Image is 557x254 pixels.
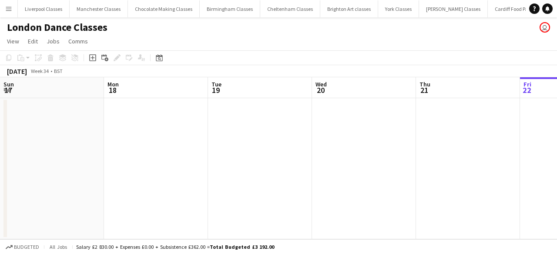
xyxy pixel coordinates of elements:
button: York Classes [378,0,419,17]
button: Brighton Art classes [320,0,378,17]
a: Jobs [43,36,63,47]
span: Tue [211,80,221,88]
span: Total Budgeted £3 192.00 [210,244,274,250]
span: 18 [106,85,119,95]
span: Wed [315,80,327,88]
span: 22 [522,85,531,95]
app-user-avatar: VOSH Limited [540,22,550,33]
button: Cardiff Food Packages [488,0,551,17]
div: Salary £2 830.00 + Expenses £0.00 + Subsistence £362.00 = [76,244,274,250]
a: Edit [24,36,41,47]
button: Chocolate Making Classes [128,0,200,17]
a: Comms [65,36,91,47]
span: 20 [314,85,327,95]
span: 17 [2,85,14,95]
span: Thu [419,80,430,88]
button: Manchester Classes [70,0,128,17]
span: Mon [107,80,119,88]
h1: London Dance Classes [7,21,107,34]
a: View [3,36,23,47]
button: Birmingham Classes [200,0,260,17]
div: [DATE] [7,67,27,76]
span: All jobs [48,244,69,250]
button: [PERSON_NAME] Classes [419,0,488,17]
span: 19 [210,85,221,95]
span: Sun [3,80,14,88]
span: Budgeted [14,244,39,250]
button: Budgeted [4,242,40,252]
div: BST [54,68,63,74]
span: Fri [523,80,531,88]
span: Comms [68,37,88,45]
button: Liverpool Classes [18,0,70,17]
button: Cheltenham Classes [260,0,320,17]
span: Jobs [47,37,60,45]
span: Week 34 [29,68,50,74]
span: Edit [28,37,38,45]
span: View [7,37,19,45]
span: 21 [418,85,430,95]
